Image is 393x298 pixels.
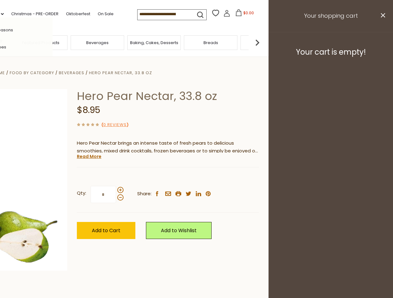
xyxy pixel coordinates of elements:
h1: Hero Pear Nectar, 33.8 oz [77,89,259,103]
button: Add to Cart [77,222,135,239]
span: Share: [137,190,152,198]
strong: Qty: [77,189,86,197]
span: $8.95 [77,104,100,116]
a: Oktoberfest [66,11,90,17]
a: On Sale [98,11,114,17]
a: Breads [204,40,218,45]
button: $0.00 [232,9,258,19]
p: Hero Pear Nectar brings an intense taste of fresh pears to delicious smoothies, mixed drink cockt... [77,139,259,155]
a: Christmas - PRE-ORDER [11,11,58,17]
span: Add to Cart [92,227,120,234]
a: Food By Category [10,70,54,76]
img: next arrow [251,36,264,49]
a: Add to Wishlist [146,222,212,239]
span: $0.00 [243,10,254,16]
h3: Your cart is empty! [276,47,385,57]
span: ( ) [101,122,129,128]
a: Beverages [59,70,84,76]
a: Baking, Cakes, Desserts [130,40,178,45]
a: 0 Reviews [103,122,127,128]
input: Qty: [91,186,116,203]
a: Hero Pear Nectar, 33.8 oz [89,70,152,76]
a: Beverages [86,40,109,45]
a: Read More [77,153,101,160]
